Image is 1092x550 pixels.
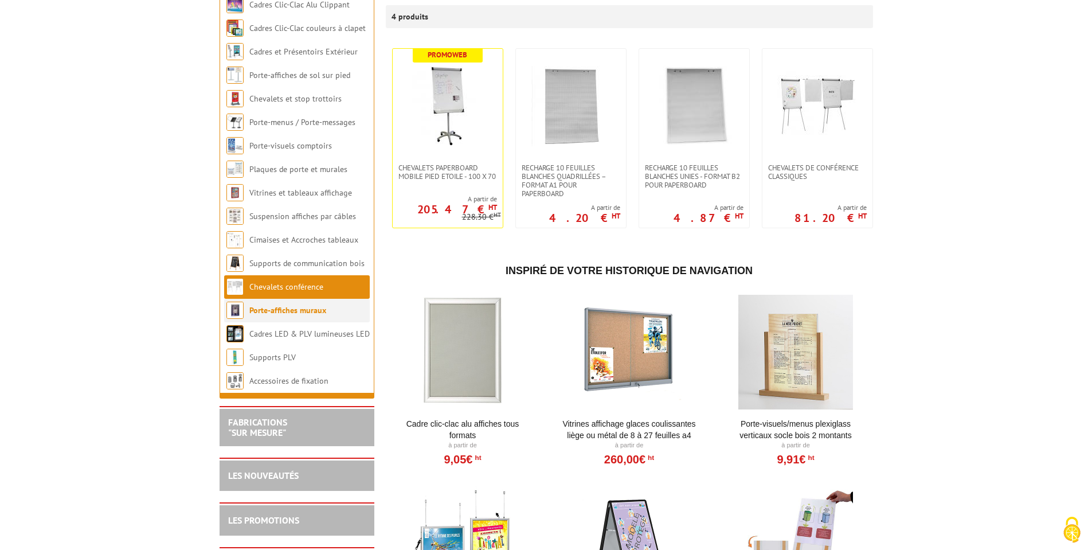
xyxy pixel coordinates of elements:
[393,163,503,181] a: Chevalets Paperboard Mobile Pied Etoile - 100 x 70
[674,203,743,212] span: A partir de
[226,67,244,84] img: Porte-affiches de sol sur pied
[226,43,244,60] img: Cadres et Présentoirs Extérieur
[226,114,244,131] img: Porte-menus / Porte-messages
[398,163,497,181] span: Chevalets Paperboard Mobile Pied Etoile - 100 x 70
[226,137,244,154] img: Porte-visuels comptoirs
[472,454,481,462] sup: HT
[645,163,743,189] span: Recharge 10 feuilles blanches unies - format B2 pour Paperboard
[226,255,244,272] img: Supports de communication bois
[226,302,244,319] img: Porte-affiches muraux
[249,258,365,268] a: Supports de communication bois
[645,454,654,462] sup: HT
[725,441,867,450] p: À partir de
[249,164,347,174] a: Plaques de porte et murales
[858,211,867,221] sup: HT
[249,305,326,315] a: Porte-affiches muraux
[549,214,620,221] p: 4.20 €
[444,456,481,463] a: 9,05€HT
[226,161,244,178] img: Plaques de porte et murales
[558,418,700,441] a: Vitrines affichage glaces coulissantes liège ou métal de 8 à 27 feuilles A4
[488,202,497,212] sup: HT
[558,441,700,450] p: À partir de
[226,184,244,201] img: Vitrines et tableaux affichage
[249,141,332,151] a: Porte-visuels comptoirs
[725,418,867,441] a: Porte-Visuels/Menus Plexiglass Verticaux Socle Bois 2 Montants
[226,19,244,37] img: Cadres Clic-Clac couleurs à clapet
[249,352,296,362] a: Supports PLV
[516,163,626,198] a: Recharge 10 feuilles blanches quadrillées – format A1 pour Paperboard
[228,514,299,526] a: LES PROMOTIONS
[428,50,467,60] b: Promoweb
[226,231,244,248] img: Cimaises et Accroches tableaux
[735,211,743,221] sup: HT
[805,454,814,462] sup: HT
[462,213,501,221] p: 228.30 €
[1052,511,1092,550] button: Cookies (fenêtre modale)
[392,441,534,450] p: À partir de
[392,5,435,28] p: 4 produits
[674,214,743,221] p: 4.87 €
[777,66,858,146] img: Chevalets de Conférence Classiques
[639,163,749,189] a: Recharge 10 feuilles blanches unies - format B2 pour Paperboard
[794,203,867,212] span: A partir de
[392,418,534,441] a: Cadre Clic-Clac Alu affiches tous formats
[494,210,501,219] sup: HT
[226,349,244,366] img: Supports PLV
[228,470,299,481] a: LES NOUVEAUTÉS
[226,372,244,389] img: Accessoires de fixation
[393,194,497,204] span: A partir de
[794,214,867,221] p: 81.20 €
[249,23,366,33] a: Cadres Clic-Clac couleurs à clapet
[417,206,497,213] p: 205.47 €
[249,46,358,57] a: Cadres et Présentoirs Extérieur
[226,325,244,342] img: Cadres LED & PLV lumineuses LED
[522,163,620,198] span: Recharge 10 feuilles blanches quadrillées – format A1 pour Paperboard
[249,329,370,339] a: Cadres LED & PLV lumineuses LED
[762,163,872,181] a: Chevalets de Conférence Classiques
[226,278,244,295] img: Chevalets conférence
[249,117,355,127] a: Porte-menus / Porte-messages
[228,416,287,438] a: FABRICATIONS"Sur Mesure"
[604,456,654,463] a: 260,00€HT
[1058,516,1086,544] img: Cookies (fenêtre modale)
[777,456,814,463] a: 9,91€HT
[226,90,244,107] img: Chevalets et stop trottoirs
[226,208,244,225] img: Suspension affiches par câbles
[612,211,620,221] sup: HT
[654,66,734,146] img: Recharge 10 feuilles blanches unies - format B2 pour Paperboard
[549,203,620,212] span: A partir de
[249,211,356,221] a: Suspension affiches par câbles
[249,376,328,386] a: Accessoires de fixation
[249,235,358,245] a: Cimaises et Accroches tableaux
[506,265,753,276] span: Inspiré de votre historique de navigation
[249,282,323,292] a: Chevalets conférence
[249,188,352,198] a: Vitrines et tableaux affichage
[249,93,342,104] a: Chevalets et stop trottoirs
[768,163,867,181] span: Chevalets de Conférence Classiques
[408,66,488,146] img: Chevalets Paperboard Mobile Pied Etoile - 100 x 70
[249,70,350,80] a: Porte-affiches de sol sur pied
[531,66,611,146] img: Recharge 10 feuilles blanches quadrillées – format A1 pour Paperboard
